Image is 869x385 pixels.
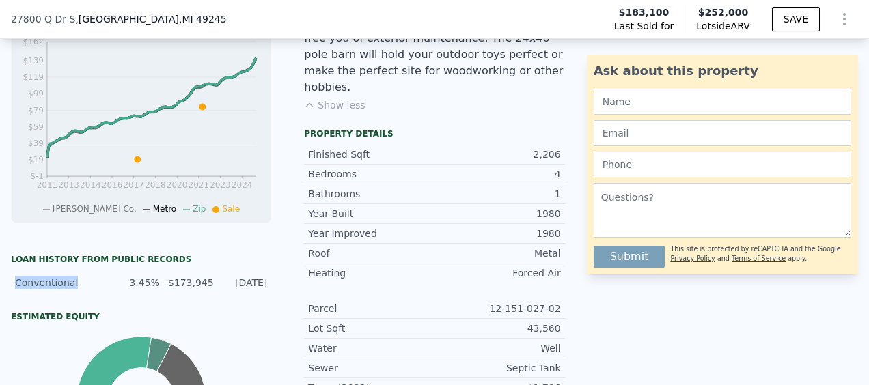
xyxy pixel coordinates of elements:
[179,14,227,25] span: , MI 49245
[193,204,206,214] span: Zip
[594,152,851,177] input: Phone
[28,139,44,148] tspan: $39
[670,240,851,268] div: This site is protected by reCAPTCHA and the Google and apply.
[308,227,434,240] div: Year Improved
[28,106,44,115] tspan: $79
[210,180,231,190] tspan: 2023
[114,276,160,289] div: 3.45%
[594,89,851,115] input: Name
[308,361,434,375] div: Sewer
[11,12,75,26] span: 27800 Q Dr S
[434,361,561,375] div: Septic Tank
[308,266,434,280] div: Heating
[434,266,561,280] div: Forced Air
[434,187,561,201] div: 1
[308,246,434,260] div: Roof
[308,187,434,201] div: Bathrooms
[619,5,670,19] span: $183,100
[308,302,434,315] div: Parcel
[308,147,434,161] div: Finished Sqft
[434,246,561,260] div: Metal
[28,122,44,132] tspan: $59
[308,341,434,355] div: Water
[23,72,44,82] tspan: $119
[15,276,106,289] div: Conventional
[696,19,749,33] span: Lotside ARV
[11,311,271,322] div: Estimated Equity
[434,227,561,240] div: 1980
[124,180,145,190] tspan: 2017
[23,56,44,66] tspan: $139
[232,180,253,190] tspan: 2024
[308,322,434,335] div: Lot Sqft
[189,180,210,190] tspan: 2021
[167,180,188,190] tspan: 2020
[53,204,137,214] span: [PERSON_NAME] Co.
[153,204,176,214] span: Metro
[304,98,365,112] button: Show less
[304,128,564,139] div: Property details
[614,19,674,33] span: Last Sold for
[594,61,851,81] div: Ask about this property
[594,246,665,268] button: Submit
[308,167,434,181] div: Bedrooms
[698,7,749,18] span: $252,000
[37,180,58,190] tspan: 2011
[145,180,166,190] tspan: 2018
[28,155,44,165] tspan: $19
[772,7,820,31] button: SAVE
[434,207,561,220] div: 1980
[670,255,715,262] a: Privacy Policy
[434,341,561,355] div: Well
[30,172,44,182] tspan: $-1
[308,207,434,220] div: Year Built
[28,89,44,98] tspan: $99
[168,276,214,289] div: $173,945
[222,276,268,289] div: [DATE]
[23,37,44,46] tspan: $162
[434,302,561,315] div: 12-151-027-02
[831,5,858,33] button: Show Options
[732,255,786,262] a: Terms of Service
[102,180,123,190] tspan: 2016
[75,12,226,26] span: , [GEOGRAPHIC_DATA]
[80,180,101,190] tspan: 2014
[11,254,271,265] div: Loan history from public records
[434,322,561,335] div: 43,560
[58,180,79,190] tspan: 2013
[434,167,561,181] div: 4
[434,147,561,161] div: 2,206
[222,204,240,214] span: Sale
[594,120,851,146] input: Email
